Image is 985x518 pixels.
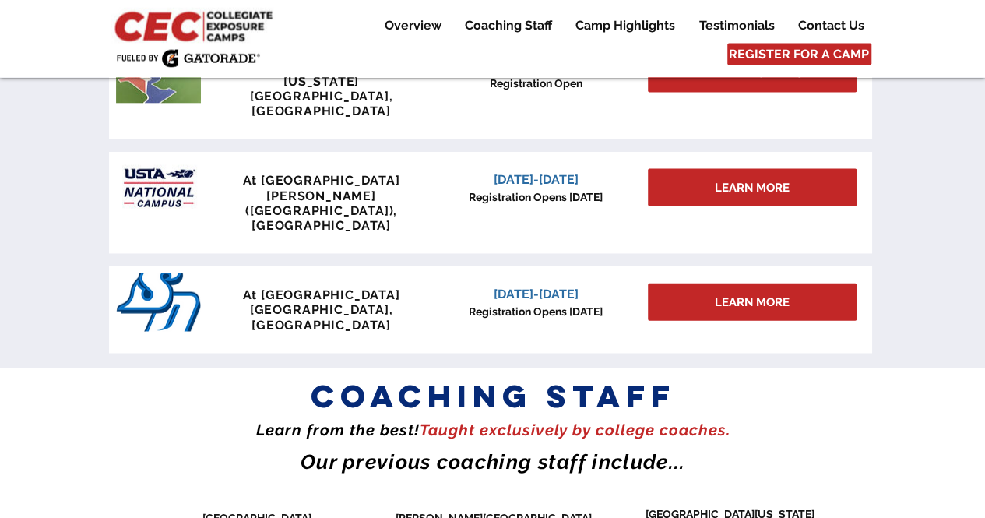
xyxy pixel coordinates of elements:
[786,16,875,35] a: Contact Us
[469,305,603,318] span: Registration Opens [DATE]
[373,16,452,35] a: Overview
[116,159,201,217] img: USTA Campus image_edited.jpg
[256,421,420,439] span: Learn from the best!
[790,16,872,35] p: Contact Us
[420,421,730,439] span: Taught exclusively by college coaches​.
[116,49,260,68] img: Fueled by Gatorade.png
[715,180,790,196] span: LEARN MORE
[301,450,685,474] span: Our previous coaching staff include...
[453,16,563,35] a: Coaching Staff
[568,16,683,35] p: Camp Highlights
[648,169,857,206] div: LEARN MORE
[245,189,397,233] span: [PERSON_NAME] ([GEOGRAPHIC_DATA]), [GEOGRAPHIC_DATA]
[494,172,579,187] span: [DATE]-[DATE]
[490,77,582,90] span: Registration Open
[250,302,392,332] span: [GEOGRAPHIC_DATA], [GEOGRAPHIC_DATA]
[688,16,786,35] a: Testimonials
[691,16,783,35] p: Testimonials
[729,46,869,63] span: REGISTER FOR A CAMP
[311,376,676,416] span: coaching staff
[243,173,400,188] span: At [GEOGRAPHIC_DATA]
[377,16,449,35] p: Overview
[648,284,857,321] div: LEARN MORE
[243,287,400,302] span: At [GEOGRAPHIC_DATA]
[111,8,280,44] img: CEC Logo Primary_edited.jpg
[361,16,875,35] nav: Site
[116,273,201,332] img: San_Diego_Toreros_logo.png
[715,294,790,311] span: LEARN MORE
[564,16,687,35] a: Camp Highlights
[457,16,560,35] p: Coaching Staff
[469,191,603,203] span: Registration Opens [DATE]
[494,287,579,301] span: [DATE]-[DATE]
[250,89,392,118] span: [GEOGRAPHIC_DATA], [GEOGRAPHIC_DATA]
[727,44,871,65] a: REGISTER FOR A CAMP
